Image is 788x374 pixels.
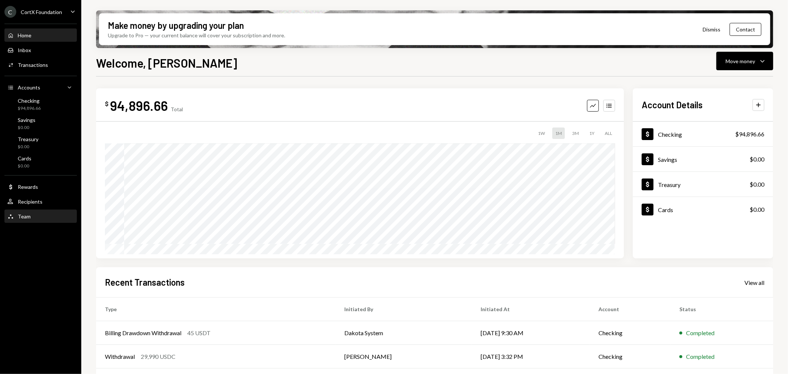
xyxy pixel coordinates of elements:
[18,62,48,68] div: Transactions
[18,184,38,190] div: Rewards
[336,321,472,345] td: Dakota System
[658,156,677,163] div: Savings
[658,181,680,188] div: Treasury
[171,106,183,112] div: Total
[4,134,77,152] a: Treasury$0.00
[750,180,764,189] div: $0.00
[730,23,761,36] button: Contact
[105,329,181,337] div: Billing Drawdown Withdrawal
[633,147,773,171] a: Savings$0.00
[18,144,38,150] div: $0.00
[744,279,764,286] div: View all
[141,352,175,361] div: 29,990 USDC
[4,95,77,113] a: Checking$94,896.66
[105,100,109,108] div: $
[108,19,244,31] div: Make money by upgrading your plan
[590,345,671,368] td: Checking
[552,127,565,139] div: 1M
[633,172,773,197] a: Treasury$0.00
[4,58,77,71] a: Transactions
[105,276,185,288] h2: Recent Transactions
[633,122,773,146] a: Checking$94,896.66
[472,297,589,321] th: Initiated At
[735,130,764,139] div: $94,896.66
[187,329,211,337] div: 45 USDT
[4,195,77,208] a: Recipients
[21,9,62,15] div: CortX Foundation
[18,155,31,161] div: Cards
[686,352,714,361] div: Completed
[535,127,548,139] div: 1W
[4,6,16,18] div: C
[716,52,773,70] button: Move money
[658,131,682,138] div: Checking
[18,136,38,142] div: Treasury
[4,115,77,132] a: Savings$0.00
[18,117,35,123] div: Savings
[671,297,773,321] th: Status
[744,278,764,286] a: View all
[590,321,671,345] td: Checking
[4,210,77,223] a: Team
[602,127,615,139] div: ALL
[633,197,773,222] a: Cards$0.00
[18,32,31,38] div: Home
[110,97,168,114] div: 94,896.66
[726,57,755,65] div: Move money
[693,21,730,38] button: Dismiss
[18,47,31,53] div: Inbox
[18,198,42,205] div: Recipients
[108,31,285,39] div: Upgrade to Pro — your current balance will cover your subscription and more.
[4,43,77,57] a: Inbox
[590,297,671,321] th: Account
[4,81,77,94] a: Accounts
[642,99,703,111] h2: Account Details
[569,127,582,139] div: 3M
[18,98,41,104] div: Checking
[472,345,589,368] td: [DATE] 3:32 PM
[18,213,31,220] div: Team
[336,297,472,321] th: Initiated By
[96,297,336,321] th: Type
[4,28,77,42] a: Home
[472,321,589,345] td: [DATE] 9:30 AM
[18,125,35,131] div: $0.00
[18,84,40,91] div: Accounts
[336,345,472,368] td: [PERSON_NAME]
[750,155,764,164] div: $0.00
[686,329,714,337] div: Completed
[18,105,41,112] div: $94,896.66
[658,206,673,213] div: Cards
[18,163,31,169] div: $0.00
[750,205,764,214] div: $0.00
[4,153,77,171] a: Cards$0.00
[586,127,597,139] div: 1Y
[105,352,135,361] div: Withdrawal
[4,180,77,193] a: Rewards
[96,55,237,70] h1: Welcome, [PERSON_NAME]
